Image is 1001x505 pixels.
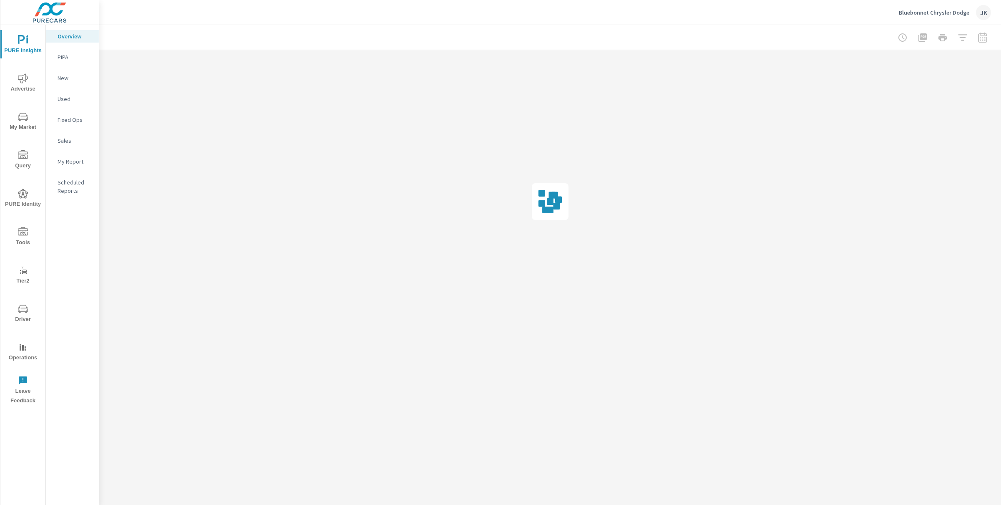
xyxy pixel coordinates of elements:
[58,53,92,61] p: PIPA
[3,227,43,247] span: Tools
[46,51,99,63] div: PIPA
[58,157,92,166] p: My Report
[3,150,43,171] span: Query
[46,114,99,126] div: Fixed Ops
[0,25,45,409] div: nav menu
[58,178,92,195] p: Scheduled Reports
[3,73,43,94] span: Advertise
[3,265,43,286] span: Tier2
[58,116,92,124] p: Fixed Ops
[3,342,43,363] span: Operations
[3,112,43,132] span: My Market
[46,155,99,168] div: My Report
[976,5,991,20] div: JK
[3,304,43,324] span: Driver
[46,93,99,105] div: Used
[3,35,43,56] span: PURE Insights
[58,32,92,40] p: Overview
[46,72,99,84] div: New
[899,9,969,16] p: Bluebonnet Chrysler Dodge
[3,189,43,209] span: PURE Identity
[46,30,99,43] div: Overview
[58,74,92,82] p: New
[58,136,92,145] p: Sales
[58,95,92,103] p: Used
[3,376,43,406] span: Leave Feedback
[46,176,99,197] div: Scheduled Reports
[46,134,99,147] div: Sales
